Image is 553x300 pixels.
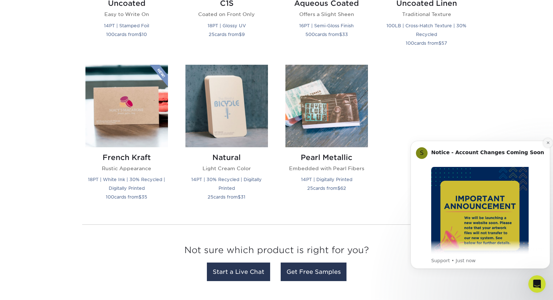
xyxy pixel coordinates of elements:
small: 18PT | White Ink | 30% Recycled | Digitally Printed [88,177,165,191]
small: cards from [406,40,447,46]
span: 100 [406,40,414,46]
img: Pearl Metallic Business Cards [285,65,368,147]
a: Natural Business Cards Natural Light Cream Color 14PT | 30% Recycled | Digitally Printed 25cards ... [185,65,268,210]
span: $ [339,32,342,37]
span: 9 [242,32,245,37]
small: cards from [305,32,348,37]
span: 25 [208,194,213,200]
span: $ [139,32,142,37]
small: cards from [307,185,346,191]
span: 100 [106,194,114,200]
h2: Pearl Metallic [285,153,368,162]
span: $ [238,194,241,200]
small: 14PT | Digitally Printed [301,177,352,182]
span: 31 [241,194,245,200]
p: Light Cream Color [185,165,268,172]
a: Get Free Samples [281,263,346,281]
a: Start a Live Chat [207,263,270,281]
span: 33 [342,32,348,37]
p: Offers a Slight Sheen [285,11,368,18]
h2: French Kraft [85,153,168,162]
span: $ [239,32,242,37]
span: 25 [209,32,215,37]
small: cards from [208,194,245,200]
span: 35 [141,194,147,200]
iframe: Intercom live chat [528,275,546,293]
img: Natural Business Cards [185,65,268,147]
span: 62 [340,185,346,191]
small: cards from [106,32,147,37]
small: 100LB | Cross-Hatch Texture | 30% Recycled [386,23,466,37]
p: Embedded with Pearl Fibers [285,165,368,172]
span: 25 [307,185,313,191]
p: Rustic Appearance [85,165,168,172]
p: Easy to Write On [85,11,168,18]
a: French Kraft Business Cards French Kraft Rustic Appearance 18PT | White Ink | 30% Recycled | Digi... [85,65,168,210]
small: cards from [209,32,245,37]
span: $ [139,194,141,200]
iframe: Intercom notifications message [408,132,553,296]
a: Pearl Metallic Business Cards Pearl Metallic Embedded with Pearl Fibers 14PT | Digitally Printed ... [285,65,368,210]
small: 14PT | 30% Recycled | Digitally Printed [191,177,262,191]
h2: Natural [185,153,268,162]
small: 16PT | Semi-Gloss Finish [299,23,354,28]
span: $ [438,40,441,46]
h3: Not sure which product is right for you? [82,239,471,264]
small: cards from [106,194,147,200]
small: 18PT | Glossy UV [208,23,246,28]
p: Traditional Texture [385,11,468,18]
small: 14PT | Stamped Foil [104,23,149,28]
span: 500 [305,32,315,37]
span: 100 [106,32,115,37]
p: Coated on Front Only [185,11,268,18]
span: 10 [142,32,147,37]
img: French Kraft Business Cards [85,65,168,147]
span: 57 [441,40,447,46]
span: $ [337,185,340,191]
img: New Product [150,65,168,87]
